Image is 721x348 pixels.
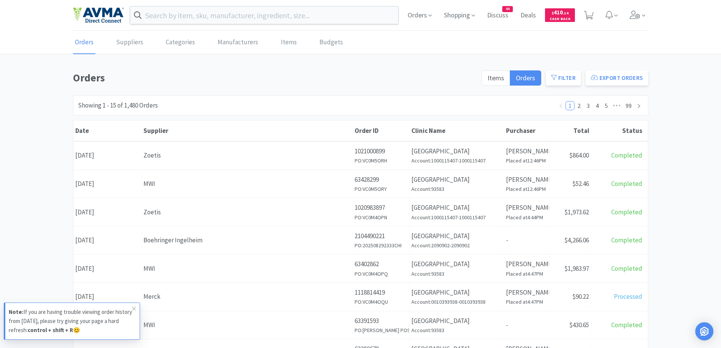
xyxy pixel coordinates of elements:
div: Zoetis [143,150,350,161]
h6: Placed at 12:46PM [506,156,547,165]
p: [GEOGRAPHIC_DATA] [411,146,502,156]
span: $52.46 [572,179,589,188]
h6: PO: 202508292333CHI [355,241,407,250]
p: If you are having trouble viewing order history from [DATE], please try giving your page a hard r... [9,307,132,335]
li: Next Page [634,101,643,110]
span: 44 [503,6,512,12]
h6: Placed at 4:44PM [506,213,547,222]
span: Orders [516,73,535,82]
div: Showing 1 - 15 of 1,480 Orders [78,100,158,111]
span: Completed [611,264,642,273]
span: $864.00 [569,151,589,159]
p: - [506,320,547,330]
span: Completed [611,321,642,329]
div: MWI [143,264,350,274]
span: $4,266.06 [564,236,589,244]
span: $430.65 [569,321,589,329]
span: $1,983.97 [564,264,589,273]
a: Deals [517,12,539,19]
span: 410 [552,9,568,16]
li: Next 5 Pages [611,101,623,110]
p: [GEOGRAPHIC_DATA] [411,316,502,326]
a: Manufacturers [216,31,260,54]
button: Export Orders [586,70,648,86]
li: Previous Page [556,101,565,110]
span: $90.22 [572,292,589,301]
p: 2104490221 [355,231,407,241]
div: Zoetis [143,207,350,217]
h6: Account: 93583 [411,185,502,193]
strong: Note: [9,308,23,315]
img: e4e33dab9f054f5782a47901c742baa9_102.png [73,7,124,23]
div: Order ID [355,126,408,135]
div: Date [75,126,140,135]
h6: PO: VC0M4OQU [355,298,407,306]
p: [GEOGRAPHIC_DATA] [411,259,502,269]
span: Completed [611,208,642,216]
h6: Placed at 12:46PM [506,185,547,193]
div: [DATE] [73,259,142,278]
div: Clinic Name [411,126,502,135]
h6: PO: VC0M5ORY [355,185,407,193]
h1: Orders [73,69,477,86]
a: $410.14Cash Back [545,5,575,25]
div: [DATE] [73,203,142,222]
p: 63391593 [355,316,407,326]
div: [DATE] [73,287,142,306]
div: Purchaser [506,126,548,135]
li: 4 [593,101,602,110]
h6: Account: 93583 [411,270,502,278]
p: [GEOGRAPHIC_DATA] [411,287,502,298]
p: - [506,235,547,245]
li: 2 [575,101,584,110]
a: Categories [164,31,197,54]
li: 1 [565,101,575,110]
div: [DATE] [73,174,142,194]
p: [PERSON_NAME] [506,259,547,269]
p: 1020983897 [355,203,407,213]
p: [PERSON_NAME] [506,175,547,185]
span: Processed [614,292,642,301]
span: $1,973.62 [564,208,589,216]
p: 1118814419 [355,287,407,298]
p: [PERSON_NAME] [506,287,547,298]
a: 2 [575,101,583,110]
div: MWI [143,179,350,189]
a: 3 [584,101,592,110]
h6: Account: 93583 [411,326,502,334]
h6: PO: VC0M4OPQ [355,270,407,278]
p: [GEOGRAPHIC_DATA] [411,231,502,241]
h6: PO: VC0M5ORH [355,156,407,165]
a: Discuss44 [484,12,511,19]
a: 99 [623,101,634,110]
strong: control + shift + R [28,326,73,334]
input: Search by item, sku, manufacturer, ingredient, size... [130,6,399,24]
a: Items [279,31,299,54]
p: [PERSON_NAME] [506,146,547,156]
h6: PO: VC0M4OPN [355,213,407,222]
h6: Account: 2090902-2090902 [411,241,502,250]
div: Boehringer Ingelheim [143,235,350,245]
div: Merck [143,292,350,302]
p: 63428299 [355,175,407,185]
h6: PO: [PERSON_NAME] POSTCARDS [355,326,407,334]
p: 63402862 [355,259,407,269]
div: Open Intercom Messenger [695,322,713,340]
span: . 14 [563,11,568,16]
h6: Placed at 4:47PM [506,298,547,306]
h6: Account: 1000115407-1000115407 [411,156,502,165]
span: Completed [611,179,642,188]
h6: Account: 0010393938-0010393938 [411,298,502,306]
span: Cash Back [550,17,570,22]
i: icon: right [637,104,641,108]
div: Supplier [143,126,351,135]
div: MWI [143,320,350,330]
h6: Account: 1000115407-1000115407 [411,213,502,222]
a: Orders [73,31,95,54]
i: icon: left [559,104,563,108]
p: [GEOGRAPHIC_DATA] [411,203,502,213]
span: Items [487,73,504,82]
a: 1 [566,101,574,110]
div: Total [551,126,589,135]
li: 3 [584,101,593,110]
